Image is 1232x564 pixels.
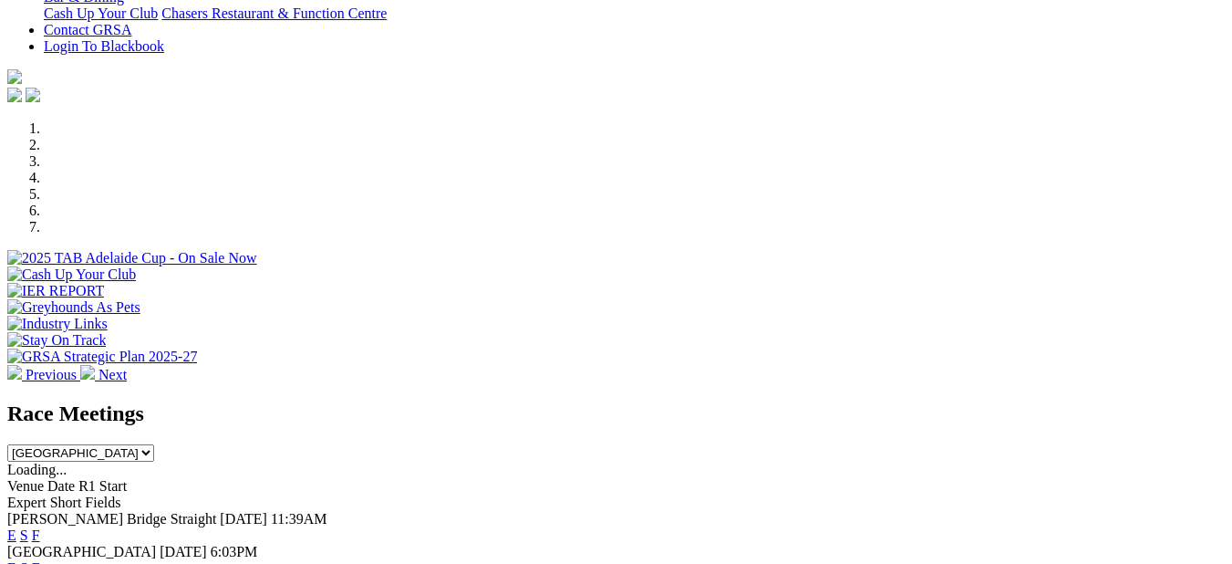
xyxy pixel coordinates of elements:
img: facebook.svg [7,88,22,102]
a: Next [80,367,127,382]
a: Login To Blackbook [44,38,164,54]
a: S [20,527,28,543]
span: Short [50,495,82,510]
span: Expert [7,495,47,510]
span: Venue [7,478,44,494]
span: 6:03PM [211,544,258,559]
span: Date [47,478,75,494]
img: chevron-left-pager-white.svg [7,365,22,380]
span: Previous [26,367,77,382]
span: Loading... [7,462,67,477]
h2: Race Meetings [7,402,1225,426]
span: [GEOGRAPHIC_DATA] [7,544,156,559]
img: chevron-right-pager-white.svg [80,365,95,380]
img: Cash Up Your Club [7,266,136,283]
a: Previous [7,367,80,382]
img: Greyhounds As Pets [7,299,140,316]
a: E [7,527,16,543]
img: logo-grsa-white.png [7,69,22,84]
a: F [32,527,40,543]
a: Contact GRSA [44,22,131,37]
img: GRSA Strategic Plan 2025-27 [7,349,197,365]
span: [PERSON_NAME] Bridge Straight [7,511,216,527]
span: [DATE] [160,544,207,559]
span: 11:39AM [271,511,327,527]
span: [DATE] [220,511,267,527]
span: R1 Start [78,478,127,494]
a: Chasers Restaurant & Function Centre [161,5,387,21]
span: Fields [85,495,120,510]
div: Bar & Dining [44,5,1225,22]
a: Cash Up Your Club [44,5,158,21]
img: twitter.svg [26,88,40,102]
span: Next [98,367,127,382]
img: IER REPORT [7,283,104,299]
img: Stay On Track [7,332,106,349]
img: Industry Links [7,316,108,332]
img: 2025 TAB Adelaide Cup - On Sale Now [7,250,257,266]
